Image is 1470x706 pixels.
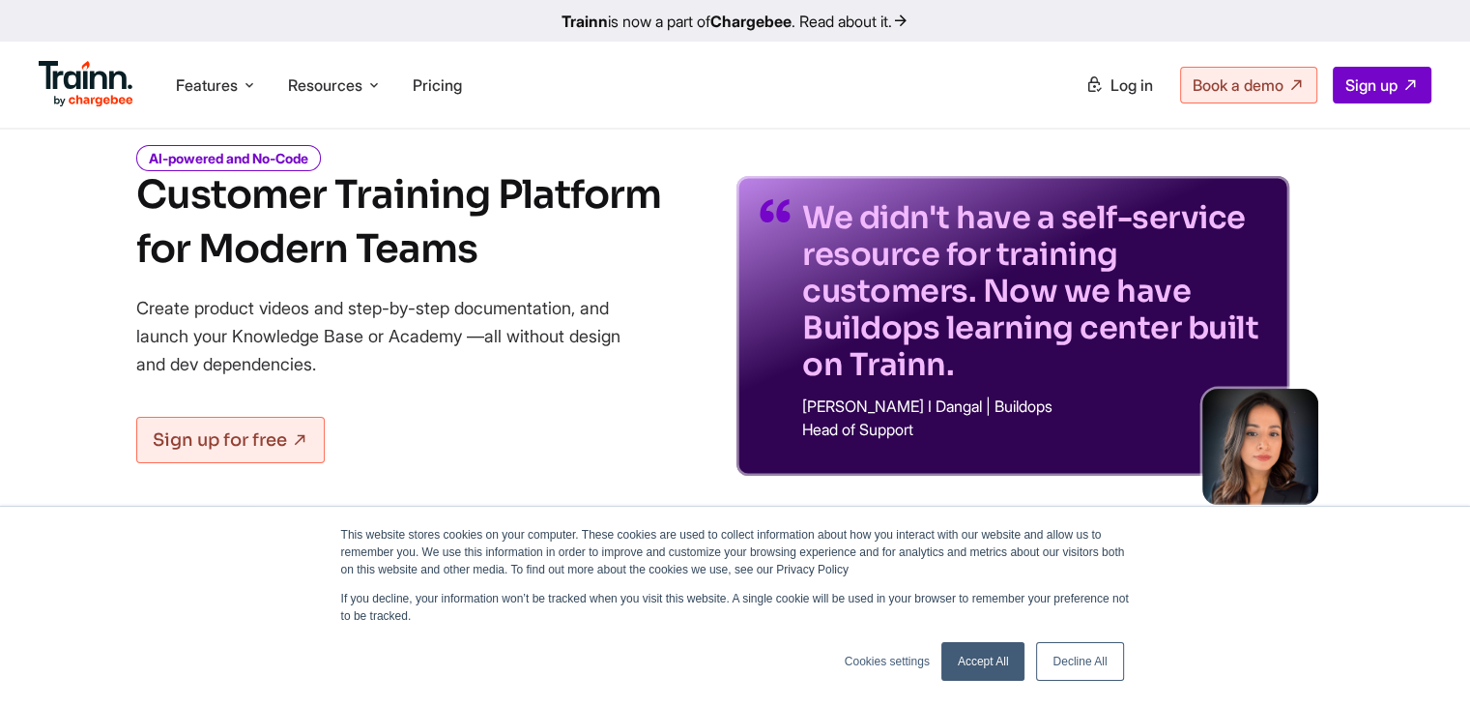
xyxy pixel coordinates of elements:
[1074,68,1165,103] a: Log in
[941,642,1025,681] a: Accept All
[136,294,649,378] p: Create product videos and step-by-step documentation, and launch your Knowledge Base or Academy —...
[1180,67,1317,103] a: Book a demo
[136,145,321,171] i: AI-powered and No-Code
[341,526,1130,578] p: This website stores cookies on your computer. These cookies are used to collect information about...
[39,61,133,107] img: Trainn Logo
[341,590,1130,625] p: If you decline, your information won’t be tracked when you visit this website. A single cookie wi...
[1193,75,1283,95] span: Book a demo
[710,12,792,31] b: Chargebee
[1110,75,1153,95] span: Log in
[802,199,1266,383] p: We didn't have a self-service resource for training customers. Now we have Buildops learning cent...
[845,653,930,670] a: Cookies settings
[802,398,1266,414] p: [PERSON_NAME] I Dangal | Buildops
[1036,642,1123,681] a: Decline All
[1202,389,1318,505] img: sabina-buildops.d2e8138.png
[288,74,362,96] span: Resources
[802,422,1266,437] p: Head of Support
[562,12,608,31] b: Trainn
[760,199,791,222] img: quotes-purple.41a7099.svg
[136,417,325,463] a: Sign up for free
[136,168,661,277] h1: Customer Training Platform for Modern Teams
[1345,75,1398,95] span: Sign up
[176,74,238,96] span: Features
[1333,67,1431,103] a: Sign up
[413,75,462,95] a: Pricing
